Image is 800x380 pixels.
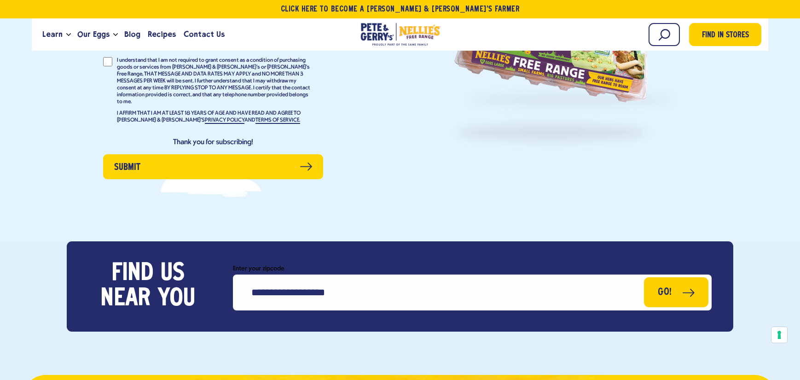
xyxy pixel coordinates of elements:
a: Blog [121,22,144,47]
button: Open the dropdown menu for Learn [66,33,71,36]
a: Find in Stores [689,23,761,46]
span: Blog [124,29,140,40]
span: Contact Us [184,29,225,40]
label: Enter your zipcode [233,263,712,275]
span: Our Eggs [77,29,110,40]
span: Learn [42,29,63,40]
a: Our Eggs [74,22,113,47]
a: Contact Us [180,22,228,47]
a: PRIVACY POLICY [205,117,244,124]
h3: Find us near you [88,261,208,312]
a: Learn [39,22,66,47]
p: I understand that I am not required to grant consent as a condition of purchasing goods or servic... [117,57,310,105]
span: Find in Stores [702,29,749,42]
div: Thank you for subscribing! [103,138,323,147]
p: I AFFIRM THAT I AM AT LEAST 18 YEARS OF AGE AND HAVE READ AND AGREE TO [PERSON_NAME] & [PERSON_NA... [117,110,310,124]
input: I understand that I am not required to grant consent as a condition of purchasing goods or servic... [103,57,112,66]
button: Open the dropdown menu for Our Eggs [113,33,118,36]
a: Recipes [144,22,180,47]
button: Your consent preferences for tracking technologies [771,327,787,343]
span: Recipes [148,29,176,40]
button: Submit [103,154,323,179]
input: Search [649,23,680,46]
a: TERMS OF SERVICE. [255,117,300,124]
button: Go! [644,277,708,307]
